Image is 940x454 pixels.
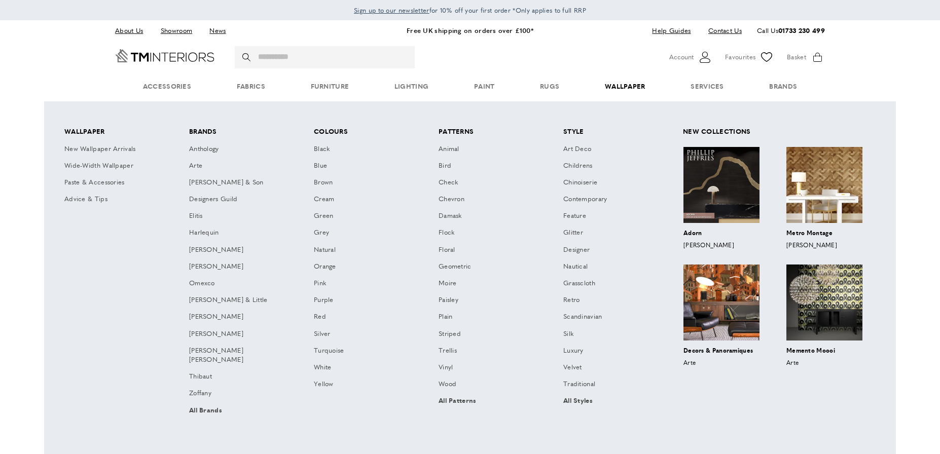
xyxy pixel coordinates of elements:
[582,71,668,102] a: Wallpaper
[558,124,665,141] a: Style
[184,175,291,192] a: [PERSON_NAME] & Son
[558,326,665,343] a: Silk
[433,242,540,259] a: Floral
[184,158,291,175] a: Arte
[433,192,540,208] a: Chevron
[433,343,540,360] a: Trellis
[778,25,825,35] a: 01733 230 499
[558,276,665,292] a: Grasscloth
[725,50,774,65] a: Favourites
[517,71,582,102] a: Rugs
[558,208,665,225] a: Feature
[184,192,291,208] a: Designers Guild
[309,360,416,376] a: White
[372,71,451,102] a: Lighting
[309,309,416,326] a: Red
[309,276,416,292] a: Pink
[309,124,416,141] span: Colours
[668,71,747,102] a: Services
[433,141,540,158] a: Animal
[433,360,540,376] a: Vinyl
[433,393,540,410] a: All Patterns
[184,276,291,292] a: Omexco
[184,208,291,225] a: Elitis
[558,141,665,158] a: Art Deco
[115,49,214,62] a: Go to Home page
[59,175,166,192] a: Paste & Accessories
[669,52,694,62] span: Account
[433,124,540,141] a: Patterns
[433,326,540,343] a: Striped
[59,158,166,175] a: Wide-Width Wallpaper
[309,208,416,225] a: Green
[558,292,665,309] a: Retro
[184,403,291,420] a: All Brands
[184,124,291,141] a: Brands
[433,225,540,242] a: Flock
[120,71,214,102] span: Accessories
[309,192,416,208] a: Cream
[309,158,416,175] a: Blue
[354,6,429,15] span: Sign up to our newsletter
[288,71,372,102] a: Furniture
[309,225,416,242] a: Grey
[725,52,755,62] span: Favourites
[433,376,540,393] a: Wood
[558,343,665,360] a: Luxury
[757,25,825,36] p: Call Us
[451,71,517,102] a: Paint
[184,225,291,242] a: Harlequin
[59,192,166,208] a: Advice & Tips
[354,5,429,15] a: Sign up to our newsletter
[309,259,416,276] a: Orange
[242,46,252,68] button: Search
[433,292,540,309] a: Paisley
[558,225,665,242] a: Glitter
[184,141,291,158] a: Anthology
[184,292,291,309] a: [PERSON_NAME] & Little
[669,50,712,65] button: Customer Account
[407,25,533,35] a: Free UK shipping on orders over £100*
[354,6,586,15] span: for 10% off your first order *Only applies to full RRP
[558,158,665,175] a: Childrens
[309,326,416,343] a: Silver
[59,124,166,141] a: Wallpaper
[184,309,291,326] a: [PERSON_NAME]
[184,242,291,259] a: [PERSON_NAME]
[153,24,200,37] a: Showroom
[184,326,291,343] a: [PERSON_NAME]
[701,24,742,37] a: Contact Us
[184,369,291,386] a: Thibaut
[309,292,416,309] a: Purple
[747,71,820,102] a: Brands
[184,386,291,402] a: Zoffany
[59,141,166,158] a: New Wallpaper Arrivals
[433,158,540,175] a: Bird
[644,24,698,37] a: Help Guides
[184,259,291,276] a: [PERSON_NAME]
[433,276,540,292] a: Moire
[309,376,416,393] a: Yellow
[558,393,665,410] a: All Styles
[558,309,665,326] a: Scandinavian
[558,259,665,276] a: Nautical
[309,175,416,192] a: Brown
[433,208,540,225] a: Damask
[309,242,416,259] a: Natural
[433,259,540,276] a: Geometric
[184,343,291,369] a: [PERSON_NAME] [PERSON_NAME]
[202,24,233,37] a: News
[558,192,665,208] a: Contemporary
[214,71,288,102] a: Fabrics
[433,309,540,326] a: Plain
[309,343,416,360] a: Turquoise
[558,360,665,376] a: Velvet
[433,175,540,192] a: Check
[309,141,416,158] a: Black
[558,242,665,259] a: Designer
[558,175,665,192] a: Chinoiserie
[678,124,881,141] span: New Collections
[558,376,665,393] a: Traditional
[115,24,151,37] a: About Us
